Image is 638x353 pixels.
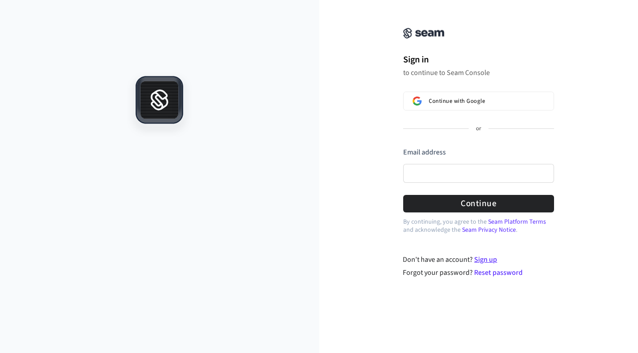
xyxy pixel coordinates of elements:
button: Continue [403,195,554,212]
label: Email address [403,147,446,157]
p: or [476,125,481,133]
img: Seam Console [403,28,444,39]
a: Seam Privacy Notice [462,225,516,234]
a: Seam Platform Terms [488,217,546,226]
div: Don't have an account? [403,254,554,265]
p: By continuing, you agree to the and acknowledge the . [403,218,554,234]
div: Forgot your password? [403,267,554,278]
span: Continue with Google [429,97,485,105]
p: to continue to Seam Console [403,68,554,77]
button: Sign in with GoogleContinue with Google [403,92,554,110]
a: Reset password [474,268,523,278]
img: Sign in with Google [413,97,422,106]
a: Sign up [474,255,497,265]
h1: Sign in [403,53,554,66]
